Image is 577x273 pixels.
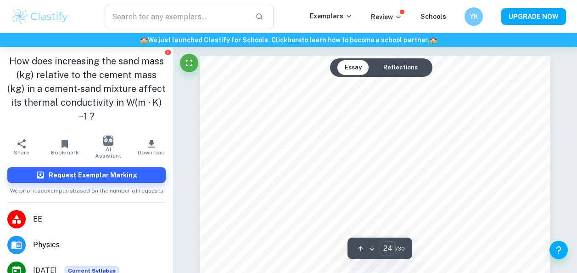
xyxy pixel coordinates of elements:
h6: Request Exemplar Marking [49,170,137,180]
img: AI Assistant [103,136,113,146]
a: Schools [420,13,446,20]
button: Download [130,134,173,160]
button: Fullscreen [180,54,198,72]
button: Help and Feedback [549,241,568,259]
span: Download [138,149,165,156]
p: Exemplars [310,11,353,21]
input: Search for any exemplars... [106,4,248,29]
span: Physics [33,239,166,250]
p: Review [371,12,402,22]
span: Bookmark [51,149,79,156]
span: / 30 [396,245,405,253]
button: Bookmark [43,134,86,160]
h6: YK [469,11,479,22]
a: here [287,36,302,44]
button: UPGRADE NOW [501,8,566,25]
button: Request Exemplar Marking [7,167,166,183]
h1: How does increasing the sand mass (kg) relative to the cement mass (kg) in a cement-sand mixture ... [7,54,166,123]
img: Clastify logo [11,7,69,26]
h6: We just launched Clastify for Schools. Click to learn how to become a school partner. [2,35,575,45]
button: AI Assistant [87,134,130,160]
button: YK [465,7,483,26]
span: 🏫 [140,36,148,44]
span: EE [33,214,166,225]
span: Share [14,149,29,156]
button: Report issue [164,49,171,56]
span: We prioritize exemplars based on the number of requests [10,183,163,195]
span: AI Assistant [92,146,124,159]
span: 🏫 [429,36,437,44]
button: Essay [337,60,369,75]
button: Reflections [376,60,425,75]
